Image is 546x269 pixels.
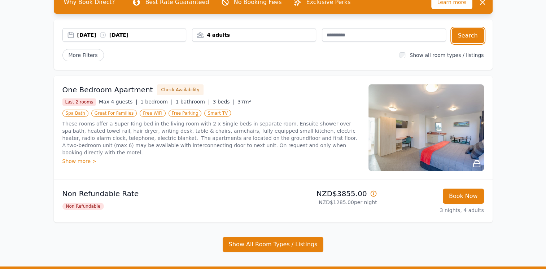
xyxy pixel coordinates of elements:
span: 1 bathroom | [175,99,210,105]
p: Non Refundable Rate [62,189,270,199]
p: NZD$1285.00 per night [276,199,377,206]
span: Free WiFi [140,110,166,117]
label: Show all room types / listings [410,52,484,58]
span: 3 beds | [213,99,235,105]
div: [DATE] [DATE] [77,31,186,39]
button: Book Now [443,189,484,204]
span: Smart TV [204,110,231,117]
span: Great For Families [91,110,137,117]
span: More Filters [62,49,104,61]
p: NZD$3855.00 [276,189,377,199]
p: These rooms offer a Super King bed in the living room with 2 x Single beds in separate room. Ensu... [62,120,360,156]
p: 3 nights, 4 adults [383,207,484,214]
h3: One Bedroom Apartment [62,85,153,95]
span: Last 2 rooms [62,98,96,106]
div: 4 adults [192,31,316,39]
span: Free Parking [169,110,202,117]
span: 1 bedroom | [140,99,173,105]
button: Check Availability [157,84,203,95]
span: Spa Bath [62,110,88,117]
span: Max 4 guests | [99,99,137,105]
div: Show more > [62,158,360,165]
button: Show All Room Types / Listings [223,237,324,252]
button: Search [452,28,484,43]
span: 37m² [237,99,251,105]
span: Non Refundable [62,203,104,210]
